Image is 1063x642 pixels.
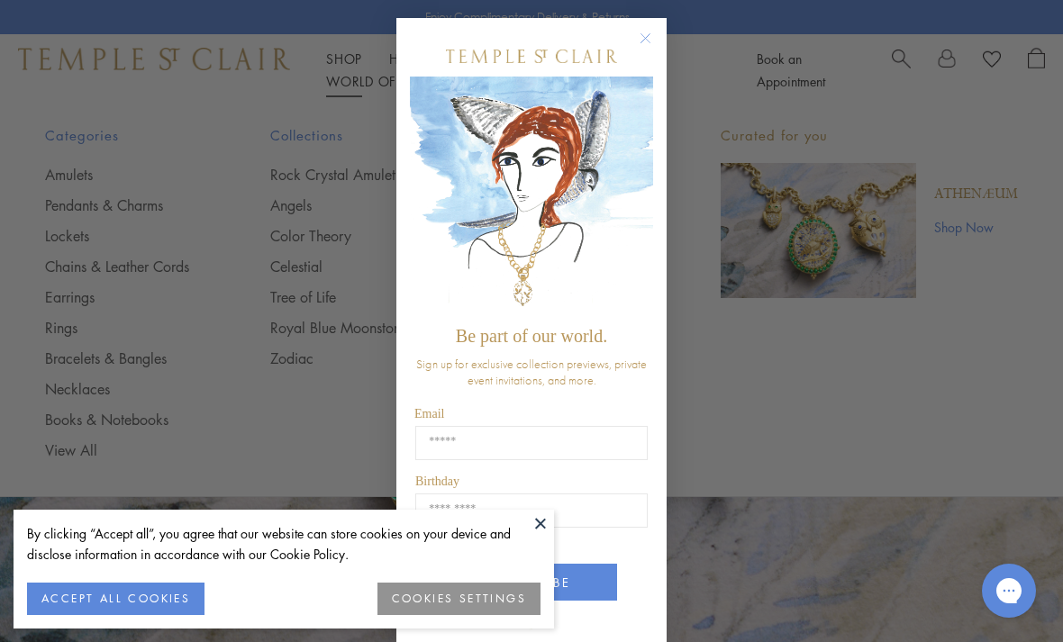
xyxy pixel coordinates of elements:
button: Close dialog [643,36,666,59]
iframe: Gorgias live chat messenger [973,557,1045,624]
button: COOKIES SETTINGS [377,583,541,615]
img: Temple St. Clair [446,50,617,63]
span: Sign up for exclusive collection previews, private event invitations, and more. [416,356,647,388]
div: By clicking “Accept all”, you agree that our website can store cookies on your device and disclos... [27,523,541,565]
input: Email [415,426,648,460]
span: Birthday [415,475,459,488]
span: Be part of our world. [456,326,607,346]
img: c4a9eb12-d91a-4d4a-8ee0-386386f4f338.jpeg [410,77,653,317]
span: Email [414,407,444,420]
button: ACCEPT ALL COOKIES [27,583,204,615]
